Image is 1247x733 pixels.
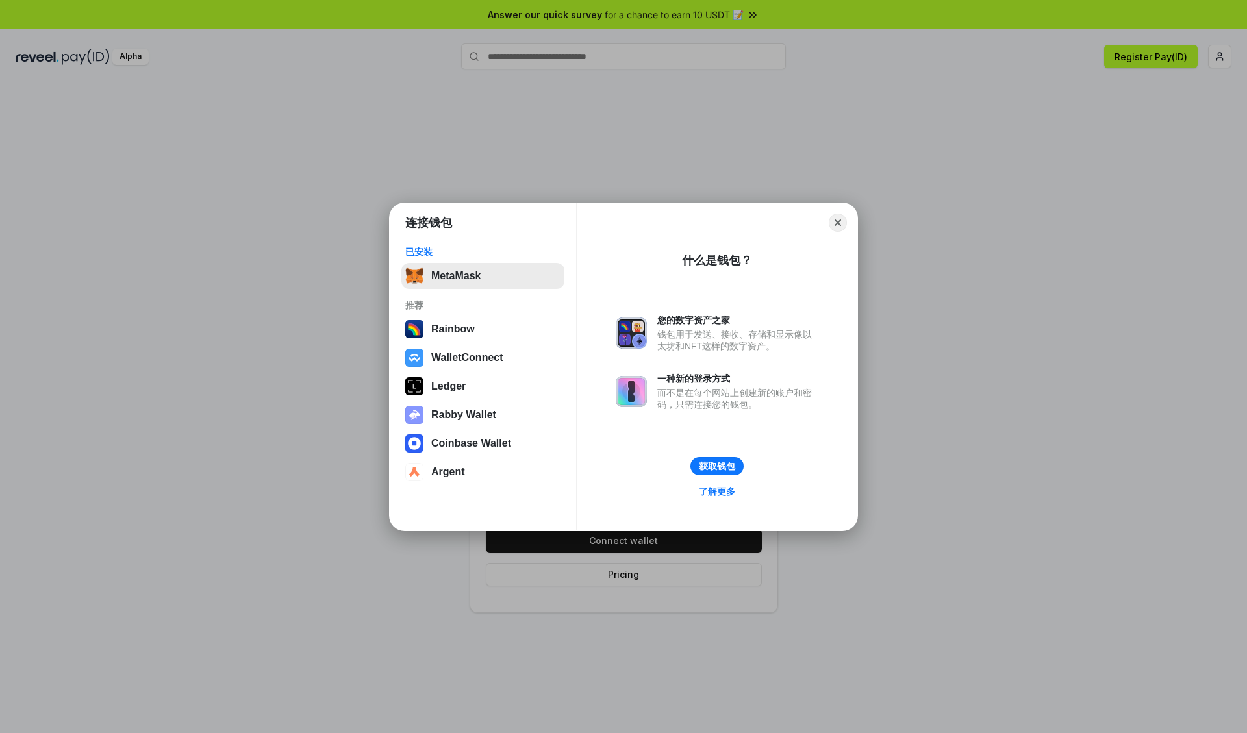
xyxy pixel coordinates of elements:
[616,376,647,407] img: svg+xml,%3Csvg%20xmlns%3D%22http%3A%2F%2Fwww.w3.org%2F2000%2Fsvg%22%20fill%3D%22none%22%20viewBox...
[405,299,561,311] div: 推荐
[657,373,818,384] div: 一种新的登录方式
[657,387,818,410] div: 而不是在每个网站上创建新的账户和密码，只需连接您的钱包。
[405,320,423,338] img: svg+xml,%3Csvg%20width%3D%22120%22%20height%3D%22120%22%20viewBox%3D%220%200%20120%20120%22%20fil...
[401,373,564,399] button: Ledger
[657,314,818,326] div: 您的数字资产之家
[691,483,743,500] a: 了解更多
[682,253,752,268] div: 什么是钱包？
[690,457,744,475] button: 获取钱包
[699,460,735,472] div: 获取钱包
[405,349,423,367] img: svg+xml,%3Csvg%20width%3D%2228%22%20height%3D%2228%22%20viewBox%3D%220%200%2028%2028%22%20fill%3D...
[405,406,423,424] img: svg+xml,%3Csvg%20xmlns%3D%22http%3A%2F%2Fwww.w3.org%2F2000%2Fsvg%22%20fill%3D%22none%22%20viewBox...
[616,317,647,349] img: svg+xml,%3Csvg%20xmlns%3D%22http%3A%2F%2Fwww.w3.org%2F2000%2Fsvg%22%20fill%3D%22none%22%20viewBox...
[405,377,423,395] img: svg+xml,%3Csvg%20xmlns%3D%22http%3A%2F%2Fwww.w3.org%2F2000%2Fsvg%22%20width%3D%2228%22%20height%3...
[431,409,496,421] div: Rabby Wallet
[829,214,847,232] button: Close
[405,463,423,481] img: svg+xml,%3Csvg%20width%3D%2228%22%20height%3D%2228%22%20viewBox%3D%220%200%2028%2028%22%20fill%3D...
[431,323,475,335] div: Rainbow
[431,438,511,449] div: Coinbase Wallet
[401,345,564,371] button: WalletConnect
[699,486,735,497] div: 了解更多
[405,215,452,230] h1: 连接钱包
[401,316,564,342] button: Rainbow
[401,430,564,456] button: Coinbase Wallet
[431,352,503,364] div: WalletConnect
[401,459,564,485] button: Argent
[405,434,423,453] img: svg+xml,%3Csvg%20width%3D%2228%22%20height%3D%2228%22%20viewBox%3D%220%200%2028%2028%22%20fill%3D...
[657,329,818,352] div: 钱包用于发送、接收、存储和显示像以太坊和NFT这样的数字资产。
[431,270,481,282] div: MetaMask
[401,263,564,289] button: MetaMask
[431,466,465,478] div: Argent
[431,380,466,392] div: Ledger
[401,402,564,428] button: Rabby Wallet
[405,246,561,258] div: 已安装
[405,267,423,285] img: svg+xml,%3Csvg%20fill%3D%22none%22%20height%3D%2233%22%20viewBox%3D%220%200%2035%2033%22%20width%...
